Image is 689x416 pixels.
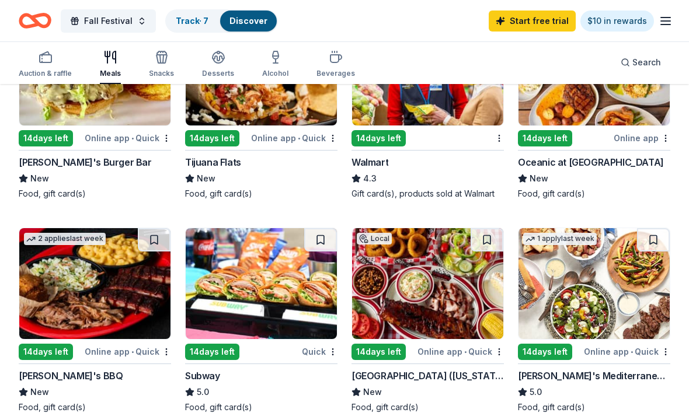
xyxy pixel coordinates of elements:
[417,344,504,359] div: Online app Quick
[19,228,171,413] a: Image for Sonny's BBQ2 applieslast week14days leftOnline app•Quick[PERSON_NAME]'s BBQNewFood, gif...
[61,9,156,33] button: Fall Festival
[518,369,670,383] div: [PERSON_NAME]'s Mediterranean Cafe
[19,369,123,383] div: [PERSON_NAME]'s BBQ
[464,347,467,356] span: •
[19,401,171,413] div: Food, gift card(s)
[518,228,670,413] a: Image for Taziki's Mediterranean Cafe1 applylast week14days leftOnline app•Quick[PERSON_NAME]'s M...
[302,344,337,359] div: Quick
[518,188,670,200] div: Food, gift card(s)
[19,46,72,84] button: Auction & raffle
[185,14,337,200] a: Image for Tijuana Flats5 applieslast week14days leftOnline app•QuickTijuana FlatsNewFood, gift ca...
[580,11,654,32] a: $10 in rewards
[316,46,355,84] button: Beverages
[84,14,133,28] span: Fall Festival
[85,131,171,145] div: Online app Quick
[352,188,504,200] div: Gift card(s), products sold at Walmart
[149,46,174,84] button: Snacks
[185,188,337,200] div: Food, gift card(s)
[229,16,267,26] a: Discover
[352,130,406,146] div: 14 days left
[185,369,220,383] div: Subway
[19,69,72,78] div: Auction & raffle
[518,344,572,360] div: 14 days left
[19,188,171,200] div: Food, gift card(s)
[19,130,73,146] div: 14 days left
[19,7,51,34] a: Home
[352,155,388,169] div: Walmart
[197,385,209,399] span: 5.0
[185,130,239,146] div: 14 days left
[19,14,171,200] a: Image for Beth's Burger BarLocal14days leftOnline app•Quick[PERSON_NAME]'s Burger BarNewFood, gif...
[523,233,597,245] div: 1 apply last week
[632,55,661,69] span: Search
[185,344,239,360] div: 14 days left
[352,14,504,200] a: Image for Walmart14days leftWalmart4.3Gift card(s), products sold at Walmart
[518,14,670,200] a: Image for Oceanic at Pompano BeachLocal14days leftOnline appOceanic at [GEOGRAPHIC_DATA]NewFood, ...
[519,228,670,339] img: Image for Taziki's Mediterranean Cafe
[202,69,234,78] div: Desserts
[518,401,670,413] div: Food, gift card(s)
[584,344,670,359] div: Online app Quick
[352,369,504,383] div: [GEOGRAPHIC_DATA] ([US_STATE])
[131,134,134,143] span: •
[614,131,670,145] div: Online app
[518,155,664,169] div: Oceanic at [GEOGRAPHIC_DATA]
[100,46,121,84] button: Meals
[363,172,377,186] span: 4.3
[100,69,121,78] div: Meals
[298,134,300,143] span: •
[185,401,337,413] div: Food, gift card(s)
[530,385,542,399] span: 5.0
[363,385,382,399] span: New
[352,228,503,339] img: Image for Rib City (Florida)
[262,46,288,84] button: Alcohol
[24,233,106,245] div: 2 applies last week
[611,51,670,74] button: Search
[352,401,504,413] div: Food, gift card(s)
[352,344,406,360] div: 14 days left
[631,347,633,356] span: •
[530,172,548,186] span: New
[316,69,355,78] div: Beverages
[185,228,337,413] a: Image for Subway14days leftQuickSubway5.0Food, gift card(s)
[19,344,73,360] div: 14 days left
[176,16,208,26] a: Track· 7
[85,344,171,359] div: Online app Quick
[131,347,134,356] span: •
[352,228,504,413] a: Image for Rib City (Florida)Local14days leftOnline app•Quick[GEOGRAPHIC_DATA] ([US_STATE])NewFood...
[19,228,170,339] img: Image for Sonny's BBQ
[262,69,288,78] div: Alcohol
[149,69,174,78] div: Snacks
[185,155,241,169] div: Tijuana Flats
[186,228,337,339] img: Image for Subway
[518,130,572,146] div: 14 days left
[165,9,278,33] button: Track· 7Discover
[30,172,49,186] span: New
[251,131,337,145] div: Online app Quick
[19,155,152,169] div: [PERSON_NAME]'s Burger Bar
[30,385,49,399] span: New
[202,46,234,84] button: Desserts
[489,11,576,32] a: Start free trial
[197,172,215,186] span: New
[357,233,392,244] div: Local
